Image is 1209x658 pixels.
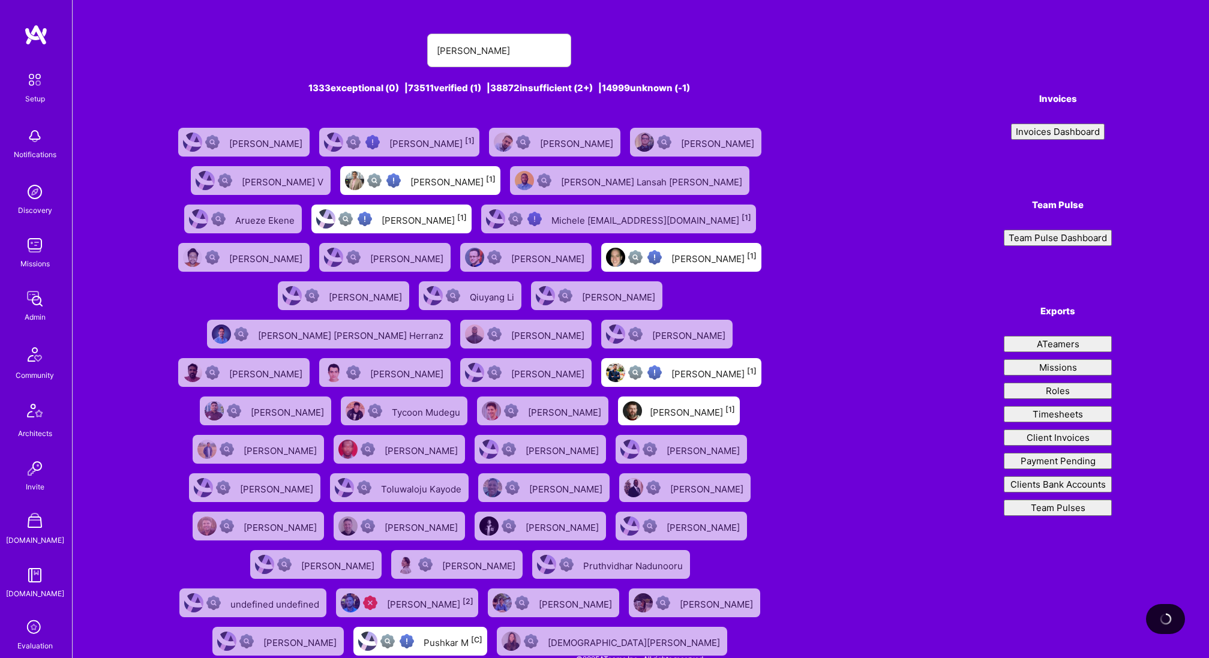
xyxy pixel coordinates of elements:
[540,134,616,150] div: [PERSON_NAME]
[455,238,596,277] a: User AvatarNot Scrubbed[PERSON_NAME]
[20,257,50,270] div: Missions
[551,211,751,227] div: Michele [EMAIL_ADDRESS][DOMAIN_NAME]
[1004,230,1112,246] button: Team Pulse Dashboard
[465,136,475,145] sup: [1]
[1004,306,1112,317] h4: Exports
[335,161,505,200] a: User AvatarNot fully vettedHigh Potential User[PERSON_NAME][1]
[511,365,587,380] div: [PERSON_NAME]
[1004,359,1112,375] button: Missions
[386,545,527,584] a: User AvatarNot Scrubbed[PERSON_NAME]
[24,24,48,46] img: logo
[526,441,601,457] div: [PERSON_NAME]
[515,596,529,610] img: Not Scrubbed
[747,251,757,260] sup: [1]
[229,365,305,380] div: [PERSON_NAME]
[195,392,336,430] a: User AvatarNot Scrubbed[PERSON_NAME]
[611,430,752,468] a: User AvatarNot Scrubbed[PERSON_NAME]
[234,327,248,341] img: Not Scrubbed
[244,518,319,534] div: [PERSON_NAME]
[471,635,482,644] sup: [C]
[606,363,625,382] img: User Avatar
[643,519,657,533] img: Not Scrubbed
[25,92,45,105] div: Setup
[414,277,526,315] a: User AvatarNot ScrubbedQiuyang Li
[526,277,667,315] a: User AvatarNot Scrubbed[PERSON_NAME]
[367,173,382,188] img: Not fully vetted
[363,596,377,610] img: Unqualified
[437,35,562,66] input: Search for an A-Teamer
[392,403,463,419] div: Tycoon Mudegu
[455,353,596,392] a: User AvatarNot Scrubbed[PERSON_NAME]
[620,440,640,459] img: User Avatar
[634,593,653,612] img: User Avatar
[583,557,685,572] div: Pruthvidhar Nadunooru
[22,67,47,92] img: setup
[365,135,380,149] img: High Potential User
[184,593,203,612] img: User Avatar
[6,587,64,600] div: [DOMAIN_NAME]
[528,403,604,419] div: [PERSON_NAME]
[14,148,56,161] div: Notifications
[205,365,220,380] img: Not Scrubbed
[23,287,47,311] img: admin teamwork
[324,363,343,382] img: User Avatar
[620,516,640,536] img: User Avatar
[217,632,236,651] img: User Avatar
[400,634,414,648] img: High Potential User
[628,250,643,265] img: Not fully vetted
[341,593,360,612] img: User Avatar
[1004,336,1112,352] button: ATeamers
[614,468,755,507] a: User AvatarNot Scrubbed[PERSON_NAME]
[361,519,375,533] img: Not Scrubbed
[1004,383,1112,399] button: Roles
[479,516,499,536] img: User Avatar
[1159,612,1172,626] img: loading
[476,200,761,238] a: User AvatarNot fully vettedHigh Potential UserMichele [EMAIL_ADDRESS][DOMAIN_NAME][1]
[624,584,765,622] a: User AvatarNot Scrubbed[PERSON_NAME]
[486,209,505,229] img: User Avatar
[218,173,232,188] img: Not Scrubbed
[470,430,611,468] a: User AvatarNot Scrubbed[PERSON_NAME]
[18,204,52,217] div: Discovery
[505,480,520,495] img: Not Scrubbed
[325,468,473,507] a: User AvatarNot ScrubbedToluwaloju Kayode
[561,173,745,188] div: [PERSON_NAME] Lansah [PERSON_NAME]
[1004,476,1112,492] button: Clients Bank Accounts
[205,135,220,149] img: Not Scrubbed
[1004,429,1112,446] button: Client Invoices
[202,315,455,353] a: User AvatarNot Scrubbed[PERSON_NAME] [PERSON_NAME] Herranz
[670,480,746,495] div: [PERSON_NAME]
[502,632,521,651] img: User Avatar
[370,365,446,380] div: [PERSON_NAME]
[387,595,473,611] div: [PERSON_NAME]
[539,595,614,611] div: [PERSON_NAME]
[487,365,502,380] img: Not Scrubbed
[1004,406,1112,422] button: Timesheets
[23,510,47,534] img: A Store
[1004,500,1112,516] button: Team Pulses
[656,596,670,610] img: Not Scrubbed
[307,200,476,238] a: User AvatarNot fully vettedHigh Potential User[PERSON_NAME][1]
[1011,124,1105,140] button: Invoices Dashboard
[361,442,375,456] img: Not Scrubbed
[23,456,47,480] img: Invite
[346,135,361,149] img: Not fully vetted
[442,557,518,572] div: [PERSON_NAME]
[230,595,322,611] div: undefined undefined
[611,507,752,545] a: User AvatarNot Scrubbed[PERSON_NAME]
[410,173,496,188] div: [PERSON_NAME]
[26,480,44,493] div: Invite
[671,250,757,265] div: [PERSON_NAME]
[558,289,572,303] img: Not Scrubbed
[418,557,433,572] img: Not Scrubbed
[240,480,316,495] div: [PERSON_NAME]
[220,519,234,533] img: Not Scrubbed
[357,480,371,495] img: Not Scrubbed
[258,326,446,342] div: [PERSON_NAME] [PERSON_NAME] Herranz
[23,180,47,204] img: discovery
[446,289,460,303] img: Not Scrubbed
[380,634,395,648] img: Not fully vetted
[596,238,766,277] a: User AvatarNot fully vettedHigh Potential User[PERSON_NAME][1]
[516,135,530,149] img: Not Scrubbed
[524,634,538,648] img: Not Scrubbed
